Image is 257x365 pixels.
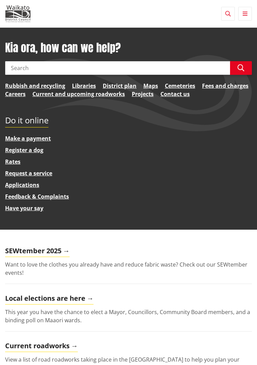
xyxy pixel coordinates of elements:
a: Careers [5,90,26,98]
a: Request a service [5,170,52,177]
h2: Current roadworks [5,342,78,352]
a: Feedback & Complaints [5,193,69,200]
a: Fees and charges [202,82,248,90]
h2: Do it online [5,116,48,127]
a: Rubbish and recycling [5,82,65,90]
img: Waikato District Council - Te Kaunihera aa Takiwaa o Waikato [5,5,31,22]
a: Libraries [72,82,96,90]
a: Maps [143,82,158,90]
p: Want to love the clothes you already have and reduce fabric waste? Check out our SEWtember events! [5,260,252,277]
a: District plan [103,82,137,90]
a: Applications [5,181,39,189]
a: SEWtember 2025 Want to love the clothes you already have and reduce fabric waste? Check out our S... [5,247,252,284]
a: Local elections are here This year you have the chance to elect a Mayor, Councillors, Community B... [5,294,252,332]
a: Register a dog [5,146,43,154]
h2: Local elections are here [5,294,94,305]
a: Make a payment [5,135,51,142]
a: Cemeteries [165,82,195,90]
a: Have your say [5,204,43,212]
input: Search input [5,61,230,75]
p: This year you have the chance to elect a Mayor, Councillors, Community Board members, and a bindi... [5,308,252,324]
h1: Kia ora, how can we help? [5,41,252,54]
a: Projects [132,90,154,98]
a: Rates [5,158,20,165]
a: Current and upcoming roadworks [32,90,125,98]
h2: SEWtember 2025 [5,247,70,257]
a: Contact us [160,90,190,98]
